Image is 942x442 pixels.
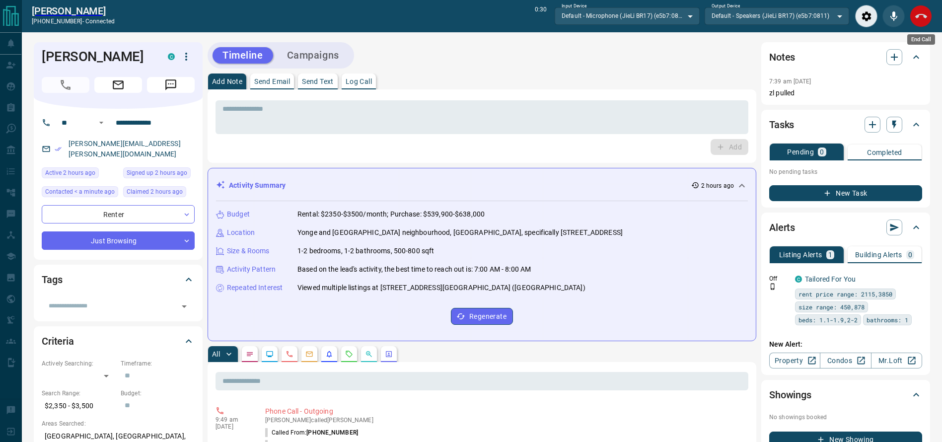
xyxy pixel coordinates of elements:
div: condos.ca [795,276,802,283]
p: Viewed multiple listings at [STREET_ADDRESS][GEOGRAPHIC_DATA] ([GEOGRAPHIC_DATA]) [297,283,585,293]
p: Yonge and [GEOGRAPHIC_DATA] neighbourhood, [GEOGRAPHIC_DATA], specifically [STREET_ADDRESS] [297,227,623,238]
p: [PHONE_NUMBER] - [32,17,115,26]
div: Default - Microphone (JieLi BR17) (e5b7:0811) [555,7,699,24]
h2: Alerts [769,220,795,235]
svg: Listing Alerts [325,350,333,358]
span: beds: 1.1-1.9,2-2 [798,315,858,325]
p: Send Text [302,78,334,85]
span: Call [42,77,89,93]
label: Input Device [562,3,587,9]
p: 1 [828,251,832,258]
p: Phone Call - Outgoing [265,406,744,417]
div: condos.ca [168,53,175,60]
a: Property [769,353,820,368]
button: Open [177,299,191,313]
p: 0:30 [535,5,547,27]
p: Off [769,274,789,283]
div: Default - Speakers (JieLi BR17) (e5b7:0811) [705,7,849,24]
svg: Notes [246,350,254,358]
span: Email [94,77,142,93]
span: bathrooms: 1 [867,315,908,325]
span: Active 2 hours ago [45,168,95,178]
h2: Showings [769,387,811,403]
div: Showings [769,383,922,407]
div: Mute [882,5,905,27]
p: Activity Summary [229,180,286,191]
svg: Requests [345,350,353,358]
div: End Call [907,34,935,45]
div: Notes [769,45,922,69]
h2: Notes [769,49,795,65]
p: Completed [867,149,902,156]
svg: Push Notification Only [769,283,776,290]
p: Actively Searching: [42,359,116,368]
svg: Lead Browsing Activity [266,350,274,358]
p: All [212,351,220,358]
a: Mr.Loft [871,353,922,368]
button: Campaigns [277,47,349,64]
a: [PERSON_NAME][EMAIL_ADDRESS][PERSON_NAME][DOMAIN_NAME] [69,140,181,158]
p: 9:49 am [216,416,250,423]
div: Activity Summary2 hours ago [216,176,748,195]
div: Wed Oct 15 2025 [123,186,195,200]
p: [DATE] [216,423,250,430]
p: Activity Pattern [227,264,276,275]
p: Add Note [212,78,242,85]
svg: Email Verified [55,146,62,152]
button: Regenerate [451,308,513,325]
svg: Agent Actions [385,350,393,358]
span: Message [147,77,195,93]
div: Audio Settings [855,5,877,27]
div: Wed Oct 15 2025 [123,167,195,181]
div: Wed Oct 15 2025 [42,167,118,181]
p: Called From: [265,428,358,437]
div: Renter [42,205,195,223]
p: 0 [908,251,912,258]
div: Alerts [769,216,922,239]
span: rent price range: 2115,3850 [798,289,892,299]
span: [PHONE_NUMBER] [306,429,358,436]
p: Timeframe: [121,359,195,368]
p: Budget [227,209,250,220]
svg: Opportunities [365,350,373,358]
span: size range: 450,878 [798,302,865,312]
span: connected [85,18,115,25]
p: Building Alerts [855,251,902,258]
div: Just Browsing [42,231,195,250]
p: Pending [787,148,814,155]
p: Rental: $2350-$3500/month; Purchase: $539,900-$638,000 [297,209,485,220]
p: Location [227,227,255,238]
p: Areas Searched: [42,419,195,428]
div: Wed Oct 15 2025 [42,186,118,200]
p: Log Call [346,78,372,85]
p: Based on the lead's activity, the best time to reach out is: 7:00 AM - 8:00 AM [297,264,531,275]
button: New Task [769,185,922,201]
p: Send Email [254,78,290,85]
span: Contacted < a minute ago [45,187,115,197]
div: Criteria [42,329,195,353]
h2: Tags [42,272,62,288]
p: zl pulled [769,88,922,98]
p: $2,350 - $3,500 [42,398,116,414]
p: [PERSON_NAME] called [PERSON_NAME] [265,417,744,424]
a: Tailored For You [805,275,856,283]
p: Size & Rooms [227,246,270,256]
p: Search Range: [42,389,116,398]
a: [PERSON_NAME] [32,5,115,17]
p: Budget: [121,389,195,398]
p: 0 [820,148,824,155]
label: Output Device [712,3,740,9]
p: Listing Alerts [779,251,822,258]
p: No showings booked [769,413,922,422]
a: Condos [820,353,871,368]
h1: [PERSON_NAME] [42,49,153,65]
span: Claimed 2 hours ago [127,187,183,197]
p: New Alert: [769,339,922,350]
div: Tasks [769,113,922,137]
button: Timeline [213,47,273,64]
p: Repeated Interest [227,283,283,293]
div: Tags [42,268,195,292]
span: Signed up 2 hours ago [127,168,187,178]
p: 2 hours ago [701,181,734,190]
